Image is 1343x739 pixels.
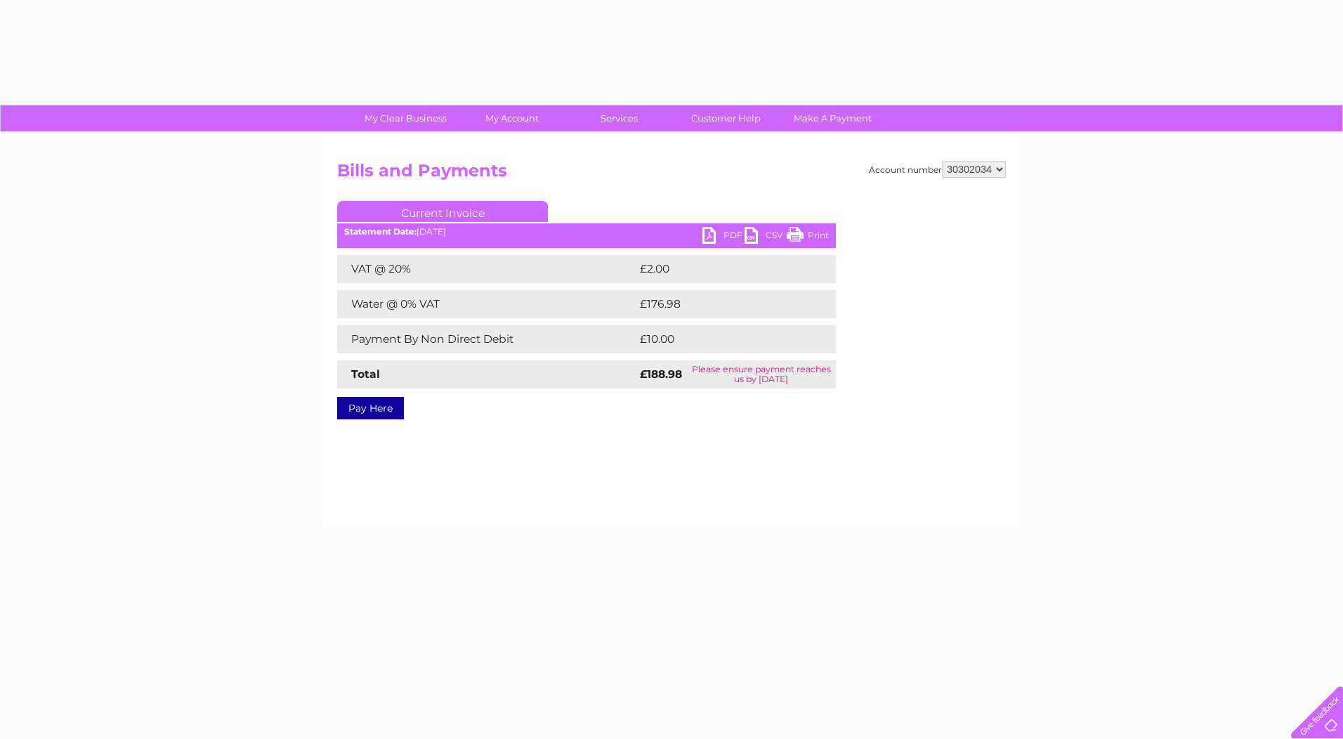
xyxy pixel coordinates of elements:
[636,290,811,318] td: £176.98
[668,105,784,131] a: Customer Help
[687,360,837,388] td: Please ensure payment reaches us by [DATE]
[351,367,380,381] strong: Total
[337,397,404,419] a: Pay Here
[561,105,677,131] a: Services
[337,290,636,318] td: Water @ 0% VAT
[636,325,807,353] td: £10.00
[775,105,891,131] a: Make A Payment
[745,227,787,247] a: CSV
[337,325,636,353] td: Payment By Non Direct Debit
[344,226,417,237] b: Statement Date:
[640,367,682,381] strong: £188.98
[337,255,636,283] td: VAT @ 20%
[454,105,570,131] a: My Account
[702,227,745,247] a: PDF
[787,227,829,247] a: Print
[636,255,804,283] td: £2.00
[337,161,1006,188] h2: Bills and Payments
[869,161,1006,178] div: Account number
[337,227,836,237] div: [DATE]
[337,201,548,222] a: Current Invoice
[348,105,464,131] a: My Clear Business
